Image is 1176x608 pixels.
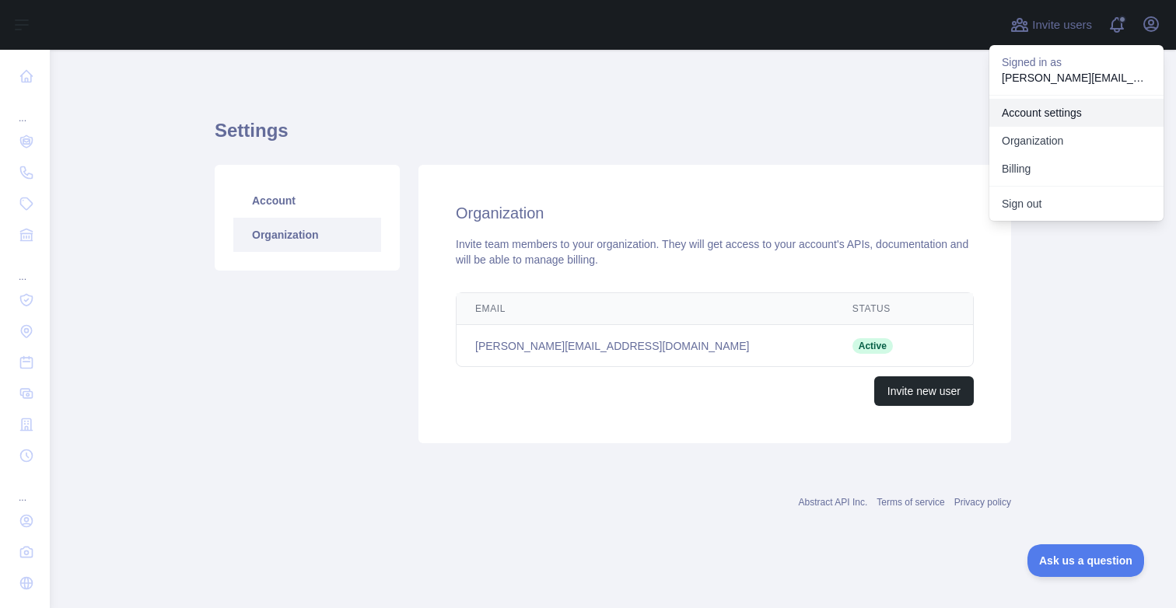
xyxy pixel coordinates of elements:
[12,93,37,124] div: ...
[1032,16,1092,34] span: Invite users
[834,293,928,325] th: Status
[1027,544,1145,577] iframe: Toggle Customer Support
[1002,54,1151,70] p: Signed in as
[456,202,974,224] h2: Organization
[456,236,974,267] div: Invite team members to your organization. They will get access to your account's APIs, documentat...
[1002,70,1151,86] p: [PERSON_NAME][EMAIL_ADDRESS][DOMAIN_NAME]
[215,118,1011,155] h1: Settings
[233,218,381,252] a: Organization
[12,473,37,504] div: ...
[989,155,1164,183] button: Billing
[233,183,381,218] a: Account
[1007,12,1095,37] button: Invite users
[12,252,37,283] div: ...
[457,325,834,367] td: [PERSON_NAME][EMAIL_ADDRESS][DOMAIN_NAME]
[989,190,1164,218] button: Sign out
[852,338,893,354] span: Active
[954,497,1011,508] a: Privacy policy
[877,497,944,508] a: Terms of service
[799,497,868,508] a: Abstract API Inc.
[989,99,1164,127] a: Account settings
[457,293,834,325] th: Email
[874,376,974,406] button: Invite new user
[989,127,1164,155] a: Organization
